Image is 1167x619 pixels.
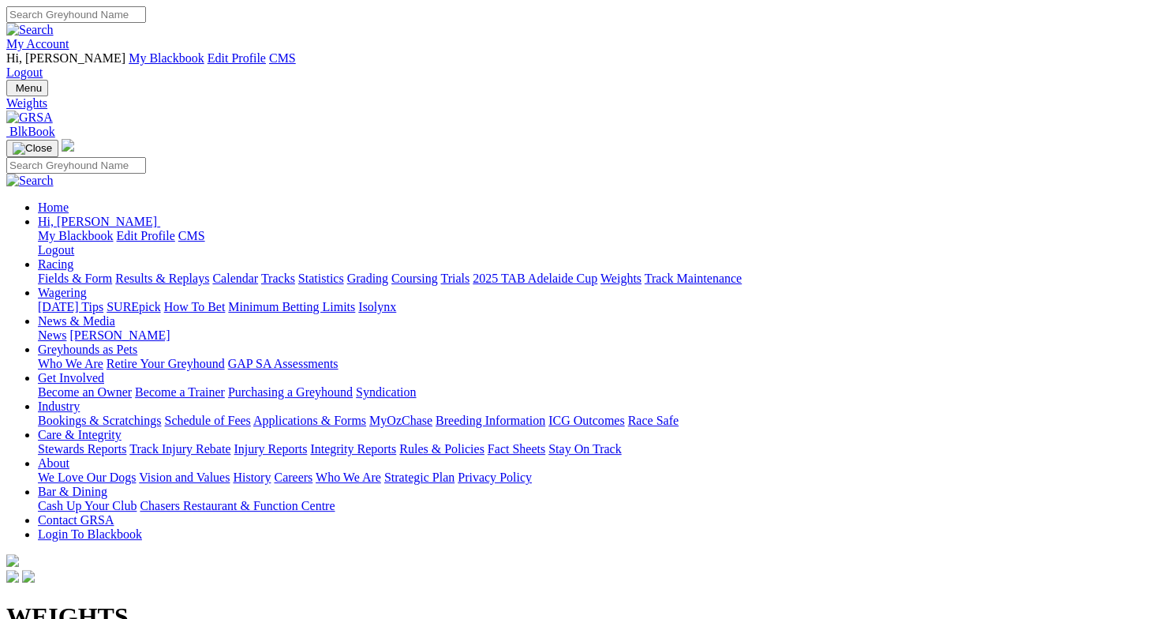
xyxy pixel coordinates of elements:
[107,300,160,313] a: SUREpick
[269,51,296,65] a: CMS
[6,23,54,37] img: Search
[369,414,432,427] a: MyOzChase
[6,125,55,138] a: BlkBook
[38,201,69,214] a: Home
[38,499,137,512] a: Cash Up Your Club
[38,428,122,441] a: Care & Integrity
[38,385,132,399] a: Become an Owner
[38,442,1161,456] div: Care & Integrity
[117,229,175,242] a: Edit Profile
[38,414,1161,428] div: Industry
[129,51,204,65] a: My Blackbook
[129,442,230,456] a: Track Injury Rebate
[38,243,74,257] a: Logout
[38,485,107,498] a: Bar & Dining
[6,96,1161,111] a: Weights
[38,357,1161,371] div: Greyhounds as Pets
[38,343,137,356] a: Greyhounds as Pets
[208,51,266,65] a: Edit Profile
[140,499,335,512] a: Chasers Restaurant & Function Centre
[600,272,641,285] a: Weights
[6,157,146,174] input: Search
[233,471,271,484] a: History
[38,328,1161,343] div: News & Media
[358,300,396,313] a: Isolynx
[310,442,396,456] a: Integrity Reports
[6,174,54,188] img: Search
[234,442,307,456] a: Injury Reports
[356,385,416,399] a: Syndication
[6,51,125,65] span: Hi, [PERSON_NAME]
[458,471,532,484] a: Privacy Policy
[6,80,48,96] button: Toggle navigation
[228,357,339,370] a: GAP SA Assessments
[38,357,103,370] a: Who We Are
[627,414,678,427] a: Race Safe
[69,328,170,342] a: [PERSON_NAME]
[38,314,115,328] a: News & Media
[212,272,258,285] a: Calendar
[261,272,295,285] a: Tracks
[38,513,114,527] a: Contact GRSA
[107,357,225,370] a: Retire Your Greyhound
[436,414,545,427] a: Breeding Information
[38,229,114,242] a: My Blackbook
[38,229,1161,257] div: Hi, [PERSON_NAME]
[6,570,19,583] img: facebook.svg
[488,442,545,456] a: Fact Sheets
[22,570,35,583] img: twitter.svg
[164,300,226,313] a: How To Bet
[6,6,146,23] input: Search
[38,300,103,313] a: [DATE] Tips
[135,385,225,399] a: Become a Trainer
[38,215,157,228] span: Hi, [PERSON_NAME]
[316,471,381,484] a: Who We Are
[38,385,1161,400] div: Get Involved
[274,471,312,484] a: Careers
[38,215,160,228] a: Hi, [PERSON_NAME]
[178,229,205,242] a: CMS
[38,328,66,342] a: News
[548,414,624,427] a: ICG Outcomes
[6,111,53,125] img: GRSA
[38,414,161,427] a: Bookings & Scratchings
[38,442,126,456] a: Stewards Reports
[228,300,355,313] a: Minimum Betting Limits
[347,272,388,285] a: Grading
[13,142,52,155] img: Close
[38,272,112,285] a: Fields & Form
[6,37,69,51] a: My Account
[38,499,1161,513] div: Bar & Dining
[6,51,1161,80] div: My Account
[139,471,230,484] a: Vision and Values
[548,442,621,456] a: Stay On Track
[38,471,1161,485] div: About
[38,257,73,271] a: Racing
[6,66,43,79] a: Logout
[384,471,454,484] a: Strategic Plan
[16,82,42,94] span: Menu
[473,272,597,285] a: 2025 TAB Adelaide Cup
[391,272,438,285] a: Coursing
[38,300,1161,314] div: Wagering
[164,414,250,427] a: Schedule of Fees
[298,272,344,285] a: Statistics
[38,286,87,299] a: Wagering
[6,554,19,567] img: logo-grsa-white.png
[645,272,742,285] a: Track Maintenance
[38,400,80,413] a: Industry
[38,272,1161,286] div: Racing
[62,139,74,152] img: logo-grsa-white.png
[440,272,469,285] a: Trials
[38,471,136,484] a: We Love Our Dogs
[228,385,353,399] a: Purchasing a Greyhound
[9,125,55,138] span: BlkBook
[38,371,104,385] a: Get Involved
[38,527,142,541] a: Login To Blackbook
[253,414,366,427] a: Applications & Forms
[38,456,69,470] a: About
[115,272,209,285] a: Results & Replays
[6,140,58,157] button: Toggle navigation
[399,442,484,456] a: Rules & Policies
